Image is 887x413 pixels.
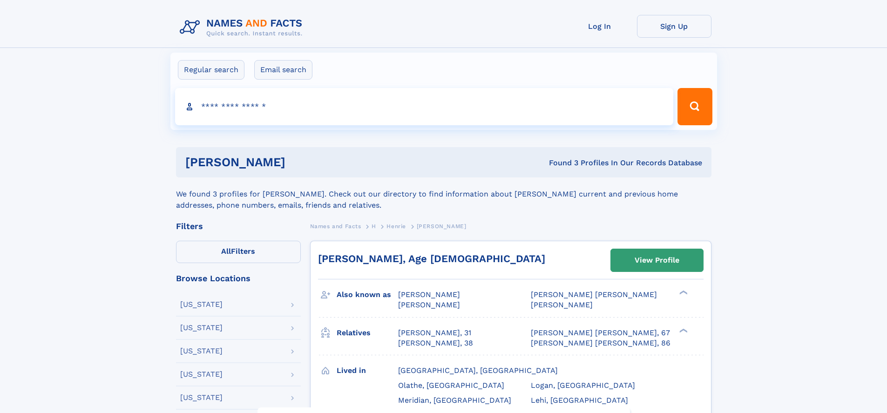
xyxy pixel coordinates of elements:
[398,290,460,299] span: [PERSON_NAME]
[337,287,398,303] h3: Also known as
[178,60,244,80] label: Regular search
[531,381,635,390] span: Logan, [GEOGRAPHIC_DATA]
[417,158,702,168] div: Found 3 Profiles In Our Records Database
[677,88,712,125] button: Search Button
[176,222,301,230] div: Filters
[635,250,679,271] div: View Profile
[386,223,406,230] span: Henrie
[398,328,471,338] a: [PERSON_NAME], 31
[337,325,398,341] h3: Relatives
[386,220,406,232] a: Henrie
[254,60,312,80] label: Email search
[417,223,467,230] span: [PERSON_NAME]
[637,15,711,38] a: Sign Up
[185,156,417,168] h1: [PERSON_NAME]
[677,290,688,296] div: ❯
[176,274,301,283] div: Browse Locations
[175,88,674,125] input: search input
[337,363,398,379] h3: Lived in
[611,249,703,271] a: View Profile
[398,300,460,309] span: [PERSON_NAME]
[531,300,593,309] span: [PERSON_NAME]
[531,290,657,299] span: [PERSON_NAME] [PERSON_NAME]
[562,15,637,38] a: Log In
[398,338,473,348] a: [PERSON_NAME], 38
[318,253,545,264] a: [PERSON_NAME], Age [DEMOGRAPHIC_DATA]
[372,223,376,230] span: H
[176,15,310,40] img: Logo Names and Facts
[398,366,558,375] span: [GEOGRAPHIC_DATA], [GEOGRAPHIC_DATA]
[398,396,511,405] span: Meridian, [GEOGRAPHIC_DATA]
[221,247,231,256] span: All
[176,177,711,211] div: We found 3 profiles for [PERSON_NAME]. Check out our directory to find information about [PERSON_...
[531,328,670,338] a: [PERSON_NAME] [PERSON_NAME], 67
[180,347,223,355] div: [US_STATE]
[310,220,361,232] a: Names and Facts
[176,241,301,263] label: Filters
[531,396,628,405] span: Lehi, [GEOGRAPHIC_DATA]
[398,381,504,390] span: Olathe, [GEOGRAPHIC_DATA]
[180,394,223,401] div: [US_STATE]
[180,371,223,378] div: [US_STATE]
[180,301,223,308] div: [US_STATE]
[180,324,223,332] div: [US_STATE]
[531,338,670,348] a: [PERSON_NAME] [PERSON_NAME], 86
[677,327,688,333] div: ❯
[372,220,376,232] a: H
